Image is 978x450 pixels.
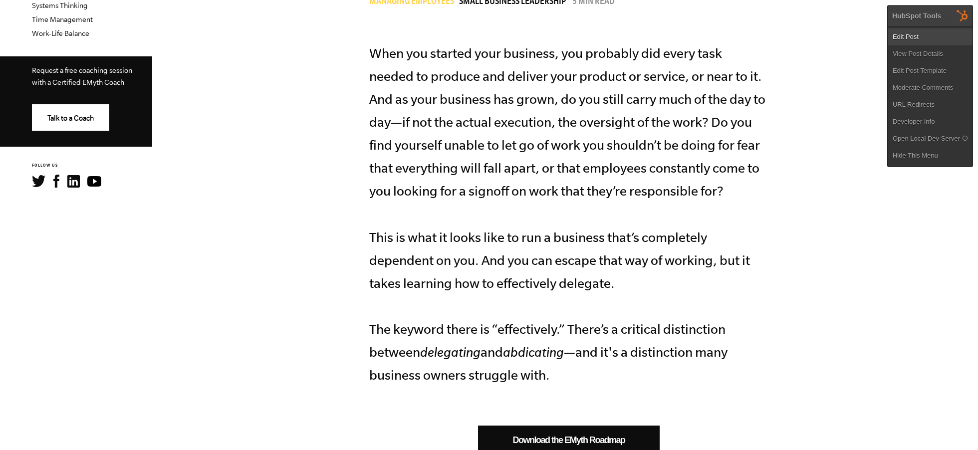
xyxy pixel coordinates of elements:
iframe: Chat Widget [928,402,978,450]
a: Talk to a Coach [32,104,109,131]
img: HubSpot Tools Menu Toggle [952,5,973,26]
span: Talk to a Coach [47,114,94,122]
a: Moderate Comments [888,79,973,96]
a: Systems Thinking [32,1,88,9]
a: Hide This Menu [888,147,973,164]
a: View Post Details [888,45,973,62]
img: YouTube [87,176,101,187]
img: Facebook [53,175,59,188]
p: Request a free coaching session with a Certified EMyth Coach [32,64,136,88]
a: Developer Info [888,113,973,130]
img: Twitter [32,175,45,187]
a: URL Redirects [888,96,973,113]
i: delegating [420,345,481,359]
a: Time Management [32,15,93,23]
a: Edit Post Template [888,62,973,79]
div: HubSpot Tools Edit PostView Post DetailsEdit Post TemplateModerate CommentsURL RedirectsDeveloper... [887,5,973,167]
p: When you started your business, you probably did every task needed to produce and deliver your pr... [369,42,768,387]
i: abdicating [503,345,564,359]
a: Work-Life Balance [32,29,89,37]
h6: FOLLOW US [32,163,152,169]
a: Edit Post [888,28,973,45]
a: Open Local Dev Server [888,130,973,147]
img: LinkedIn [67,175,80,188]
div: HubSpot Tools [892,11,942,20]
